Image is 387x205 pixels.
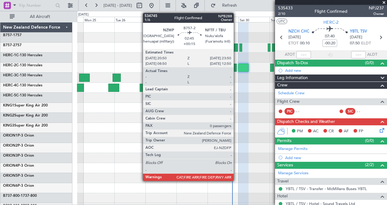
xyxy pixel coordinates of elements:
[350,34,362,40] span: [DATE]
[369,11,384,16] span: Owner
[369,5,384,11] span: NPJ237
[207,17,239,22] div: Fri 29
[176,17,207,22] div: Thu 28
[350,40,360,47] span: 07:50
[300,40,310,47] span: 00:10
[3,104,48,107] a: KING1Super King Air 200
[3,114,14,117] span: KING2
[270,17,301,22] div: Sun 31
[3,124,48,127] a: KING3Super King Air 200
[361,40,371,47] span: ELDT
[3,84,42,87] a: HERC-4C-130 Hercules
[277,178,288,185] span: Travel
[3,174,34,178] a: ORION5P-3 Orion
[3,104,14,107] span: KING1
[278,170,309,176] a: Manage Services
[3,94,16,97] span: HERC-5
[313,128,319,134] span: AC
[3,54,42,57] a: HERC-1C-130 Hercules
[3,54,16,57] span: HERC-1
[16,15,64,19] span: All Aircraft
[19,1,54,10] input: Trip Number
[359,128,363,134] span: FP
[357,109,371,114] div: - -
[277,137,291,144] span: Permits
[114,17,145,22] div: Tue 26
[3,43,22,47] a: B757-2757
[3,184,18,188] span: ORION6
[367,52,377,58] span: ALDT
[365,60,374,66] span: (0/0)
[285,68,384,73] div: Add new
[323,19,339,26] span: HERC-2
[277,118,335,125] span: Dispatch Checks and Weather
[277,82,288,89] span: Crew
[3,43,15,47] span: B757-2
[285,52,295,58] span: ATOT
[3,144,18,148] span: ORION2
[344,128,349,134] span: AF
[3,64,42,67] a: HERC-2C-130 Hercules
[278,90,305,96] a: Schedule Crew
[278,11,293,16] span: 2/10
[296,109,310,114] div: - -
[278,146,308,152] a: Manage Permits
[277,75,308,82] span: Leg Information
[315,8,347,15] div: Flight Confirmed
[277,98,300,105] span: Flight Crew
[3,194,37,198] a: B737-800-1737-800
[350,29,367,35] span: YBTL TSV
[297,128,303,134] span: PM
[3,74,16,77] span: HERC-3
[288,40,298,47] span: ETOT
[329,128,334,134] span: CR
[296,51,311,58] input: --:--
[288,29,309,35] span: NZCH CHC
[284,108,295,115] div: PIC
[277,19,287,24] button: UTC
[217,3,242,8] span: Refresh
[277,162,293,169] span: Services
[288,34,301,40] span: [DATE]
[3,134,18,137] span: ORION1
[3,124,14,127] span: KING3
[345,108,355,115] div: SIC
[3,74,42,77] a: HERC-3C-130 Hercules
[3,144,34,148] a: ORION2P-3 Orion
[286,186,367,191] a: YBTL / TSV - Transfer - McMillans Buses YBTL
[3,33,22,37] a: B757-1757
[78,12,89,17] div: [DATE]
[365,162,374,168] span: (2/2)
[3,154,18,158] span: ORION3
[3,134,34,137] a: ORION1P-3 Orion
[365,137,374,144] span: (0/0)
[325,33,335,40] span: 07:40
[103,3,132,8] span: [DATE] - [DATE]
[239,17,270,22] div: Sat 30
[3,164,34,168] a: ORION4P-3 Orion
[3,194,23,198] span: B737-800-1
[3,164,18,168] span: ORION4
[7,12,66,22] button: All Aircraft
[83,17,114,22] div: Mon 25
[145,17,176,22] div: Wed 27
[278,5,293,11] span: 535433
[3,33,15,37] span: B757-1
[285,155,384,160] div: Add new
[3,174,18,178] span: ORION5
[277,193,288,200] span: Hotel
[3,64,16,67] span: HERC-2
[208,1,244,10] button: Refresh
[3,114,48,117] a: KING2Super King Air 200
[3,184,34,188] a: ORION6P-3 Orion
[277,60,308,67] span: Dispatch To-Dos
[3,94,42,97] a: HERC-5C-130 Hercules
[3,154,34,158] a: ORION3P-3 Orion
[3,84,16,87] span: HERC-4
